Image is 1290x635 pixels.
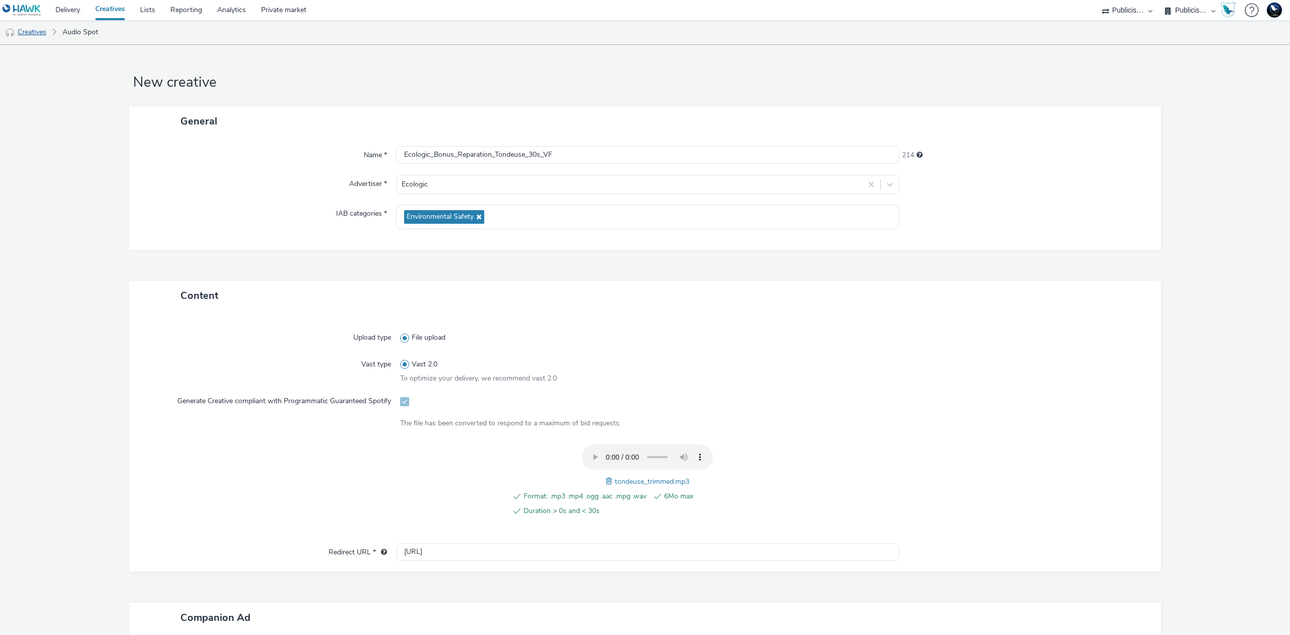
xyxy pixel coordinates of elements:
div: URL will be used as a validation URL with some SSPs and it will be the redirection URL of your cr... [376,547,387,557]
label: Name * [360,146,391,160]
span: File upload [412,333,445,343]
span: 214 [902,150,914,160]
div: The file has been converted to respond to a maximum of bid requests. [400,418,895,428]
label: Upload type [349,329,395,343]
span: Duration > 0s and < 30s [524,505,647,517]
input: Name [396,146,899,164]
a: Hawk Academy [1220,2,1240,18]
img: undefined Logo [3,4,41,17]
h1: New creative [129,73,1161,92]
label: Vast type [357,355,395,369]
span: General [180,114,217,128]
span: Format: .mp3 .mp4 .ogg .aac .mpg .wav [524,490,647,502]
a: Audio Spot [57,20,103,44]
span: 6Mo max [664,490,787,502]
div: Maximum 255 characters [917,150,923,160]
span: Companion Ad [180,611,250,624]
img: Hawk Academy [1220,2,1236,18]
label: Advertiser * [345,175,391,189]
label: IAB categories * [332,205,391,219]
input: url... [396,543,899,561]
img: audio [5,28,15,38]
span: To optimize your delivery, we recommend vast 2.0 [400,373,557,383]
span: tondeuse_trimmed.mp3 [615,477,689,486]
span: Vast 2.0 [412,359,437,369]
img: Support Hawk [1267,3,1282,18]
span: Content [180,289,218,302]
span: Environmental Safety [407,213,474,221]
label: Redirect URL * [325,543,391,557]
label: Generate Creative compliant with Programmatic Guaranteed Spotify [173,392,395,406]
